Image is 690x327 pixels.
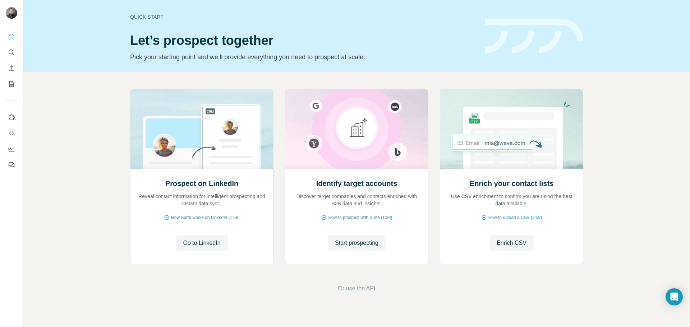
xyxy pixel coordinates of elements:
p: Reveal contact information for intelligent prospecting and instant data sync. [138,193,266,207]
button: Dashboard [6,143,17,155]
h2: Identify target accounts [316,178,397,188]
div: Quick start [130,13,477,20]
p: Use CSV enrichment to confirm you are using the best data available. [447,193,576,207]
button: Quick start [6,30,17,43]
button: Enrich CSV [489,235,534,251]
h2: Enrich your contact lists [470,178,553,188]
p: Discover target companies and contacts enriched with B2B data and insights. [293,193,421,207]
img: Enrich your contact lists [440,89,583,169]
button: Feedback [6,158,17,171]
img: Identify target accounts [285,89,428,169]
div: Open Intercom Messenger [666,288,683,305]
h2: Prospect on LinkedIn [165,178,238,188]
button: Use Surfe API [6,127,17,140]
img: Avatar [6,7,17,19]
button: Go to LinkedIn [176,235,227,251]
img: banner [485,19,583,53]
button: Or use the API [338,284,375,293]
span: Enrich CSV [497,239,526,247]
span: Go to LinkedIn [183,239,220,247]
span: How Surfe works on LinkedIn (1:58) [171,214,240,221]
span: How to upload a CSV (2:59) [488,214,542,221]
button: Enrich CSV [6,62,17,75]
button: My lists [6,78,17,90]
button: Start prospecting [328,235,386,251]
h1: Let’s prospect together [130,33,477,48]
button: Search [6,46,17,59]
button: Use Surfe on LinkedIn [6,111,17,124]
span: Start prospecting [335,239,378,247]
img: Prospect on LinkedIn [130,89,273,169]
span: How to prospect with Surfe (1:30) [328,214,392,221]
p: Pick your starting point and we’ll provide everything you need to prospect at scale. [130,52,477,62]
